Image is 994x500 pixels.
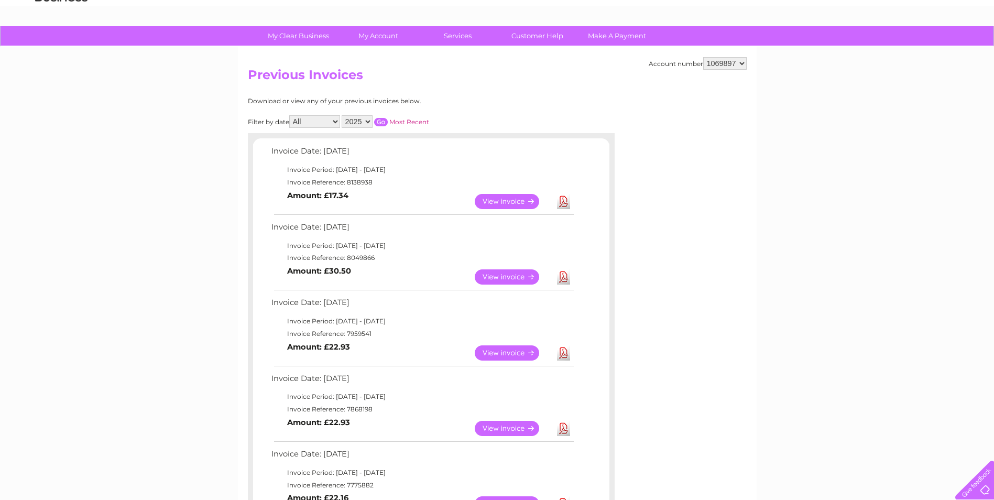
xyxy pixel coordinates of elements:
[557,269,570,285] a: Download
[269,220,575,240] td: Invoice Date: [DATE]
[248,68,747,88] h2: Previous Invoices
[475,345,552,361] a: View
[903,45,918,52] a: Blog
[287,191,348,200] b: Amount: £17.34
[389,118,429,126] a: Most Recent
[557,421,570,436] a: Download
[287,342,350,352] b: Amount: £22.93
[810,45,829,52] a: Water
[269,466,575,479] td: Invoice Period: [DATE] - [DATE]
[269,296,575,315] td: Invoice Date: [DATE]
[250,6,745,51] div: Clear Business is a trading name of Verastar Limited (registered in [GEOGRAPHIC_DATA] No. 3667643...
[269,447,575,466] td: Invoice Date: [DATE]
[335,26,421,46] a: My Account
[269,176,575,189] td: Invoice Reference: 8138938
[574,26,660,46] a: Make A Payment
[865,45,897,52] a: Telecoms
[269,328,575,340] td: Invoice Reference: 7959541
[557,194,570,209] a: Download
[269,164,575,176] td: Invoice Period: [DATE] - [DATE]
[959,45,984,52] a: Log out
[269,403,575,416] td: Invoice Reference: 7868198
[649,57,747,70] div: Account number
[35,27,88,59] img: logo.png
[287,418,350,427] b: Amount: £22.93
[269,240,575,252] td: Invoice Period: [DATE] - [DATE]
[494,26,581,46] a: Customer Help
[269,372,575,391] td: Invoice Date: [DATE]
[269,252,575,264] td: Invoice Reference: 8049866
[269,315,575,328] td: Invoice Period: [DATE] - [DATE]
[836,45,859,52] a: Energy
[248,97,523,105] div: Download or view any of your previous invoices below.
[287,266,351,276] b: Amount: £30.50
[414,26,501,46] a: Services
[475,194,552,209] a: View
[269,479,575,492] td: Invoice Reference: 7775882
[796,5,869,18] a: 0333 014 3131
[248,115,523,128] div: Filter by date
[255,26,342,46] a: My Clear Business
[924,45,950,52] a: Contact
[557,345,570,361] a: Download
[269,144,575,164] td: Invoice Date: [DATE]
[269,390,575,403] td: Invoice Period: [DATE] - [DATE]
[475,269,552,285] a: View
[475,421,552,436] a: View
